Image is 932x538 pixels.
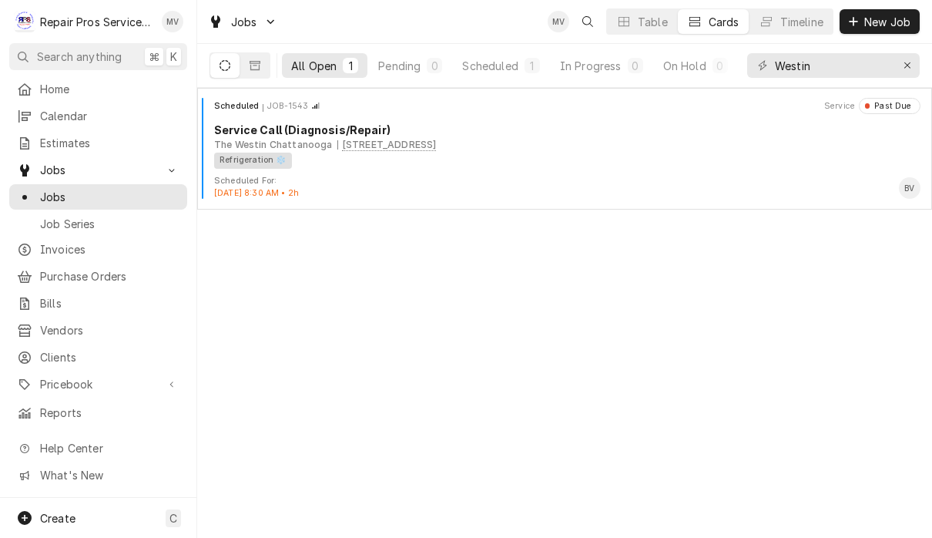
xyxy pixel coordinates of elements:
[9,157,187,183] a: Go to Jobs
[824,98,920,113] div: Card Header Secondary Content
[895,53,920,78] button: Erase input
[9,76,187,102] a: Home
[560,58,622,74] div: In Progress
[40,322,179,338] span: Vendors
[203,175,926,200] div: Card Footer
[40,440,178,456] span: Help Center
[9,237,187,262] a: Invoices
[231,14,257,30] span: Jobs
[162,11,183,32] div: Mindy Volker's Avatar
[14,11,35,32] div: R
[203,98,926,113] div: Card Header
[663,58,706,74] div: On Hold
[214,100,263,113] div: Object State
[9,291,187,316] a: Bills
[775,53,890,78] input: Keyword search
[214,138,920,152] div: Object Subtext
[337,138,437,152] div: Object Subtext Secondary
[40,405,179,421] span: Reports
[9,103,187,129] a: Calendar
[899,177,920,199] div: Brian Volker's Avatar
[169,510,177,526] span: C
[40,135,179,151] span: Estimates
[780,14,823,30] div: Timeline
[346,58,355,74] div: 1
[214,188,299,198] span: [DATE] 8:30 AM • 2h
[202,9,283,35] a: Go to Jobs
[291,58,337,74] div: All Open
[861,14,914,30] span: New Job
[40,14,153,30] div: Repair Pros Services Inc
[9,400,187,425] a: Reports
[149,49,159,65] span: ⌘
[214,187,299,200] div: Object Extra Context Footer Value
[631,58,640,74] div: 0
[9,43,187,70] button: Search anything⌘K
[378,58,421,74] div: Pending
[899,177,920,199] div: BV
[709,14,739,30] div: Cards
[716,58,725,74] div: 0
[9,372,187,397] a: Go to Pricebook
[9,264,187,289] a: Purchase Orders
[9,462,187,488] a: Go to What's New
[40,512,75,525] span: Create
[267,100,308,113] div: Object ID
[40,241,179,257] span: Invoices
[899,177,920,199] div: Card Footer Primary Content
[870,100,912,113] div: Past Due
[824,100,855,113] div: Object Extra Context Header
[548,11,569,32] div: Mindy Volker's Avatar
[162,11,183,32] div: MV
[9,435,187,461] a: Go to Help Center
[575,9,600,34] button: Open search
[40,216,179,232] span: Job Series
[214,175,299,200] div: Card Footer Extra Context
[197,88,932,210] div: Job Card: JOB-1543
[548,11,569,32] div: MV
[528,58,537,74] div: 1
[9,345,187,370] a: Clients
[40,81,179,97] span: Home
[214,153,292,169] div: Refrigeration ❄️
[40,189,179,205] span: Jobs
[40,268,179,284] span: Purchase Orders
[462,58,518,74] div: Scheduled
[214,98,320,113] div: Card Header Primary Content
[203,122,926,168] div: Card Body
[9,184,187,210] a: Jobs
[638,14,668,30] div: Table
[214,122,920,138] div: Object Title
[430,58,439,74] div: 0
[40,108,179,124] span: Calendar
[40,467,178,483] span: What's New
[9,211,187,237] a: Job Series
[14,11,35,32] div: Repair Pros Services Inc's Avatar
[214,138,333,152] div: Object Subtext Primary
[214,153,915,169] div: Object Tag List
[40,162,156,178] span: Jobs
[214,175,299,187] div: Object Extra Context Footer Label
[37,49,122,65] span: Search anything
[40,376,156,392] span: Pricebook
[170,49,177,65] span: K
[840,9,920,34] button: New Job
[859,98,920,113] div: Object Status
[40,349,179,365] span: Clients
[9,130,187,156] a: Estimates
[40,295,179,311] span: Bills
[9,318,187,343] a: Vendors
